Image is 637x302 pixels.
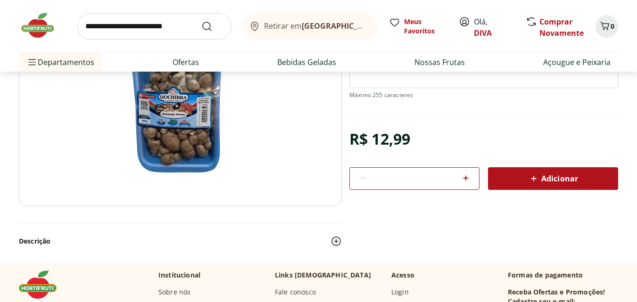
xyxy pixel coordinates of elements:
[275,270,371,280] p: Links [DEMOGRAPHIC_DATA]
[158,287,190,297] a: Sobre nós
[596,15,618,38] button: Carrinho
[264,22,368,30] span: Retirar em
[19,231,342,252] button: Descrição
[19,270,66,299] img: Hortifruti
[26,51,38,73] button: Menu
[201,21,224,32] button: Submit Search
[474,16,516,39] span: Olá,
[349,126,410,152] div: R$ 12,99
[302,21,461,31] b: [GEOGRAPHIC_DATA]/[GEOGRAPHIC_DATA]
[277,57,336,68] a: Bebidas Geladas
[19,11,66,40] img: Hortifruti
[474,28,492,38] a: DIVA
[488,167,618,190] button: Adicionar
[543,57,611,68] a: Açougue e Peixaria
[611,22,614,31] span: 0
[173,57,199,68] a: Ofertas
[528,173,578,184] span: Adicionar
[77,13,232,40] input: search
[26,51,94,73] span: Departamentos
[404,17,447,36] span: Meus Favoritos
[508,287,605,297] h3: Receba Ofertas e Promoções!
[391,287,409,297] a: Login
[391,270,414,280] p: Acesso
[389,17,447,36] a: Meus Favoritos
[158,270,200,280] p: Institucional
[275,287,316,297] a: Fale conosco
[243,13,378,40] button: Retirar em[GEOGRAPHIC_DATA]/[GEOGRAPHIC_DATA]
[508,270,618,280] p: Formas de pagamento
[539,16,584,38] a: Comprar Novamente
[414,57,465,68] a: Nossas Frutas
